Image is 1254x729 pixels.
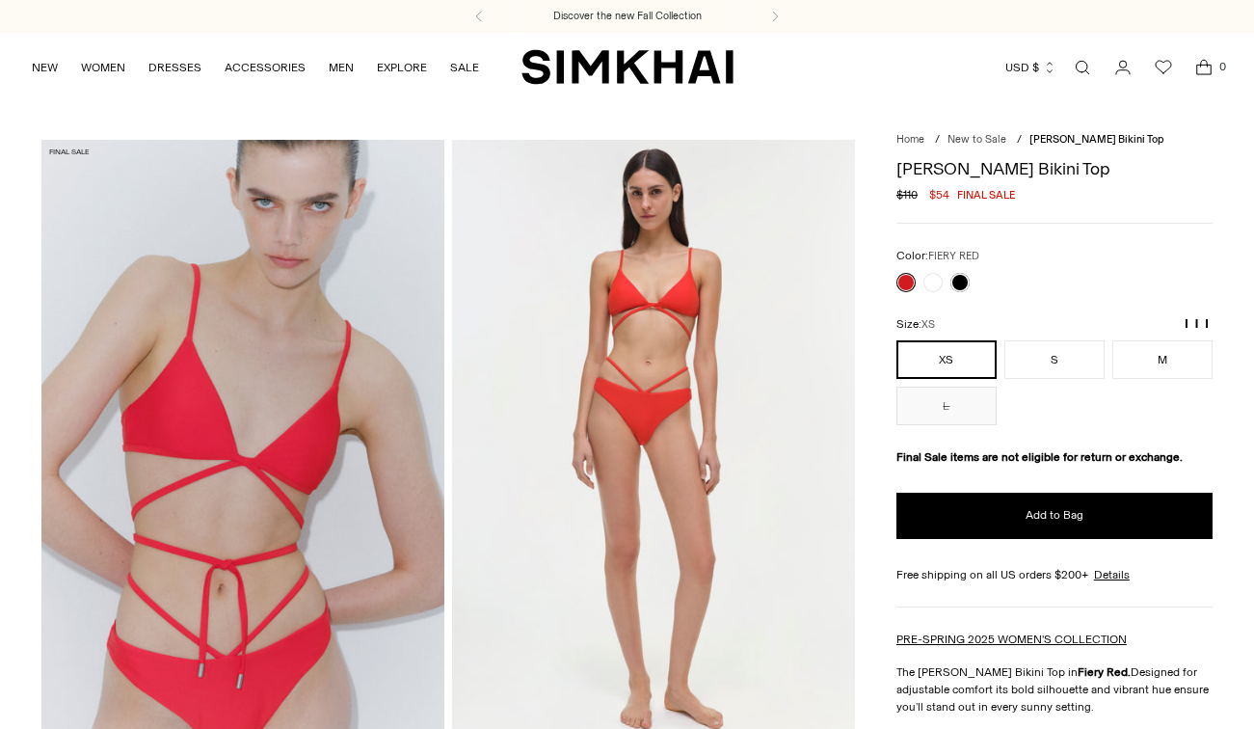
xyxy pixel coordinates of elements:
button: S [1004,340,1105,379]
strong: Final Sale items are not eligible for return or exchange. [896,450,1183,464]
h1: [PERSON_NAME] Bikini Top [896,160,1213,177]
a: Home [896,133,924,146]
span: [PERSON_NAME] Bikini Top [1029,133,1164,146]
a: Details [1094,566,1130,583]
a: PRE-SPRING 2025 WOMEN'S COLLECTION [896,633,1127,646]
a: WOMEN [81,46,125,89]
a: Open cart modal [1185,48,1223,87]
s: $110 [896,186,918,203]
nav: breadcrumbs [896,132,1213,148]
div: Free shipping on all US orders $200+ [896,566,1213,583]
button: USD $ [1005,46,1056,89]
a: MEN [329,46,354,89]
a: ACCESSORIES [225,46,306,89]
a: Discover the new Fall Collection [553,9,702,24]
a: NEW [32,46,58,89]
a: Wishlist [1144,48,1183,87]
strong: Fiery Red. [1078,665,1131,679]
label: Color: [896,247,979,265]
span: XS [921,318,935,331]
a: SALE [450,46,479,89]
a: Open search modal [1063,48,1102,87]
a: New to Sale [947,133,1006,146]
p: The [PERSON_NAME] Bikini Top in Designed for adjustable comfort its bold silhouette and vibrant h... [896,663,1213,715]
button: Add to Bag [896,493,1213,539]
div: / [935,132,940,148]
span: $54 [929,186,949,203]
span: FIERY RED [928,250,979,262]
span: Add to Bag [1026,507,1083,524]
a: Go to the account page [1104,48,1142,87]
button: L [896,387,997,425]
button: M [1112,340,1213,379]
a: DRESSES [148,46,201,89]
button: XS [896,340,997,379]
span: 0 [1214,58,1231,75]
label: Size: [896,315,935,334]
a: SIMKHAI [521,48,734,86]
div: / [1017,132,1022,148]
a: EXPLORE [377,46,427,89]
